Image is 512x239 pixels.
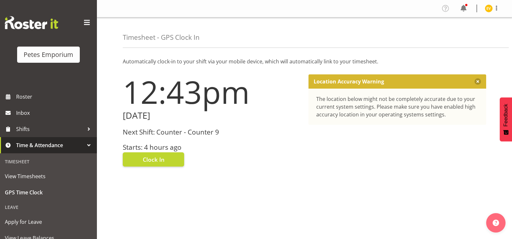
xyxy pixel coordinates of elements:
img: eva-vailini10223.jpg [485,5,493,12]
span: Shifts [16,124,84,134]
p: Location Accuracy Warning [314,78,384,85]
p: Automatically clock-in to your shift via your mobile device, which will automatically link to you... [123,58,486,65]
span: Feedback [503,104,509,126]
span: Inbox [16,108,94,118]
h4: Timesheet - GPS Clock In [123,34,200,41]
div: Petes Emporium [24,50,73,60]
button: Feedback - Show survey [500,97,512,141]
img: Rosterit website logo [5,16,58,29]
div: Timesheet [2,155,95,168]
div: Leave [2,201,95,214]
h3: Starts: 4 hours ago [123,144,301,151]
div: The location below might not be completely accurate due to your current system settings. Please m... [316,95,479,118]
span: GPS Time Clock [5,188,92,197]
h1: 12:43pm [123,74,301,109]
a: View Timesheets [2,168,95,184]
span: Roster [16,92,94,102]
span: Apply for Leave [5,217,92,227]
h2: [DATE] [123,111,301,121]
button: Clock In [123,152,184,167]
button: Close message [475,78,481,85]
span: Time & Attendance [16,140,84,150]
a: GPS Time Clock [2,184,95,201]
img: help-xxl-2.png [493,220,499,226]
span: Clock In [143,155,164,164]
span: View Timesheets [5,171,92,181]
h3: Next Shift: Counter - Counter 9 [123,128,301,136]
a: Apply for Leave [2,214,95,230]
